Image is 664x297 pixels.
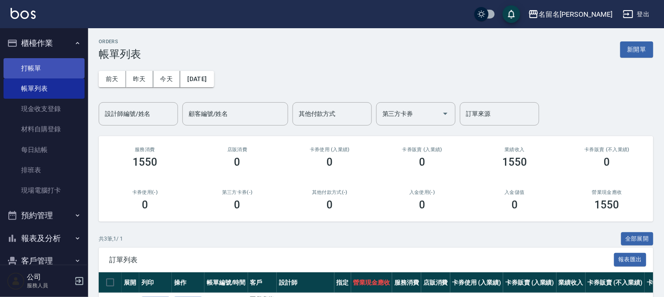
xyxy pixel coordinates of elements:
h2: 卡券使用 (入業績) [294,147,366,152]
a: 每日結帳 [4,140,85,160]
a: 報表匯出 [614,255,647,264]
h2: 卡券使用(-) [109,189,181,195]
th: 營業現金應收 [351,272,393,293]
a: 現場電腦打卡 [4,180,85,200]
th: 服務消費 [392,272,421,293]
button: 新開單 [620,41,653,58]
a: 新開單 [620,45,653,53]
button: 預約管理 [4,204,85,227]
h3: 0 [234,199,241,211]
h2: 店販消費 [202,147,273,152]
h3: 1550 [502,156,527,168]
h3: 服務消費 [109,147,181,152]
th: 業績收入 [556,272,586,293]
button: 全部展開 [621,232,654,246]
h2: 卡券販賣 (不入業績) [571,147,643,152]
img: Logo [11,8,36,19]
h3: 0 [327,199,333,211]
a: 現金收支登錄 [4,99,85,119]
th: 列印 [139,272,172,293]
p: 服務人員 [27,282,72,290]
p: 共 3 筆, 1 / 1 [99,235,123,243]
h3: 0 [419,199,425,211]
button: 名留名[PERSON_NAME] [525,5,616,23]
button: 櫃檯作業 [4,32,85,55]
button: save [503,5,520,23]
a: 帳單列表 [4,78,85,99]
button: 前天 [99,71,126,87]
h5: 公司 [27,273,72,282]
h3: 1550 [133,156,157,168]
th: 卡券使用 (入業績) [450,272,504,293]
th: 帳單編號/時間 [204,272,248,293]
button: Open [438,107,453,121]
button: 報表匯出 [614,253,647,267]
th: 設計師 [277,272,334,293]
h2: 營業現金應收 [571,189,643,195]
h3: 0 [142,199,148,211]
button: 今天 [153,71,181,87]
h2: 其他付款方式(-) [294,189,366,195]
a: 排班表 [4,160,85,180]
th: 客戶 [248,272,277,293]
button: [DATE] [180,71,214,87]
button: 登出 [619,6,653,22]
h3: 0 [327,156,333,168]
h2: 業績收入 [479,147,550,152]
button: 昨天 [126,71,153,87]
h2: 入金儲值 [479,189,550,195]
th: 店販消費 [421,272,450,293]
h2: ORDERS [99,39,141,45]
h3: 帳單列表 [99,48,141,60]
div: 名留名[PERSON_NAME] [539,9,612,20]
h3: 0 [604,156,610,168]
h3: 0 [512,199,518,211]
button: 客戶管理 [4,249,85,272]
h3: 0 [419,156,425,168]
h2: 入金使用(-) [386,189,458,195]
button: 報表及分析 [4,227,85,250]
th: 展開 [122,272,139,293]
a: 打帳單 [4,58,85,78]
th: 操作 [172,272,204,293]
h3: 1550 [595,199,619,211]
h2: 第三方卡券(-) [202,189,273,195]
th: 卡券販賣 (入業績) [503,272,556,293]
h2: 卡券販賣 (入業績) [386,147,458,152]
th: 指定 [334,272,351,293]
img: Person [7,272,25,290]
h3: 0 [234,156,241,168]
a: 材料自購登錄 [4,119,85,139]
th: 卡券販賣 (不入業績) [586,272,645,293]
span: 訂單列表 [109,256,614,264]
